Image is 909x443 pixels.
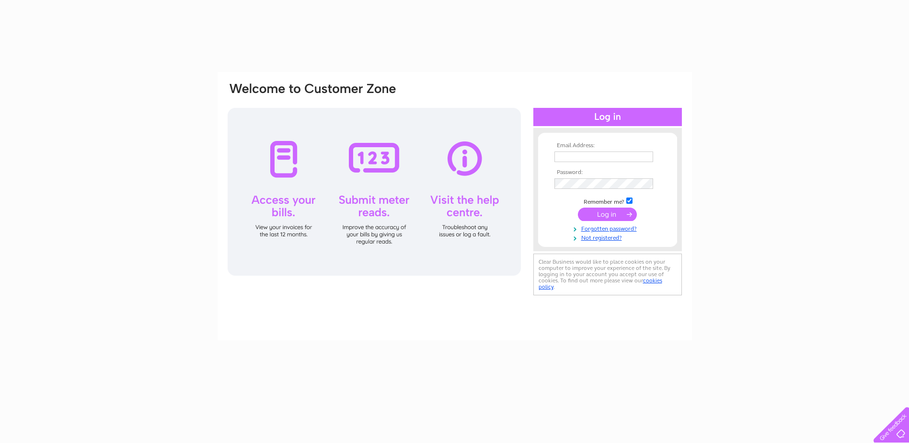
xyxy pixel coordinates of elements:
[578,208,637,221] input: Submit
[539,277,662,290] a: cookies policy
[554,233,663,242] a: Not registered?
[554,223,663,233] a: Forgotten password?
[533,254,682,295] div: Clear Business would like to place cookies on your computer to improve your experience of the sit...
[552,142,663,149] th: Email Address:
[552,196,663,206] td: Remember me?
[552,169,663,176] th: Password:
